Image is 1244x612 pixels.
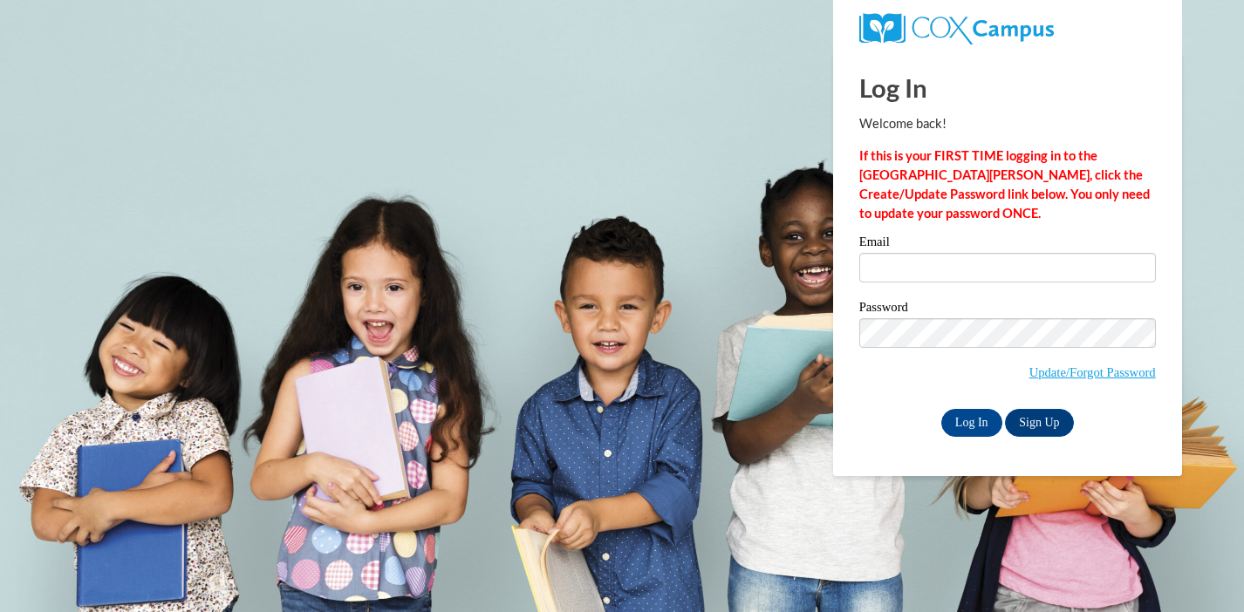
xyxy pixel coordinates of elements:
[1029,365,1156,379] a: Update/Forgot Password
[859,301,1156,318] label: Password
[941,409,1002,437] input: Log In
[859,235,1156,253] label: Email
[859,148,1150,221] strong: If this is your FIRST TIME logging in to the [GEOGRAPHIC_DATA][PERSON_NAME], click the Create/Upd...
[1005,409,1073,437] a: Sign Up
[859,70,1156,105] h1: Log In
[859,114,1156,133] p: Welcome back!
[859,13,1054,44] img: COX Campus
[859,20,1054,35] a: COX Campus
